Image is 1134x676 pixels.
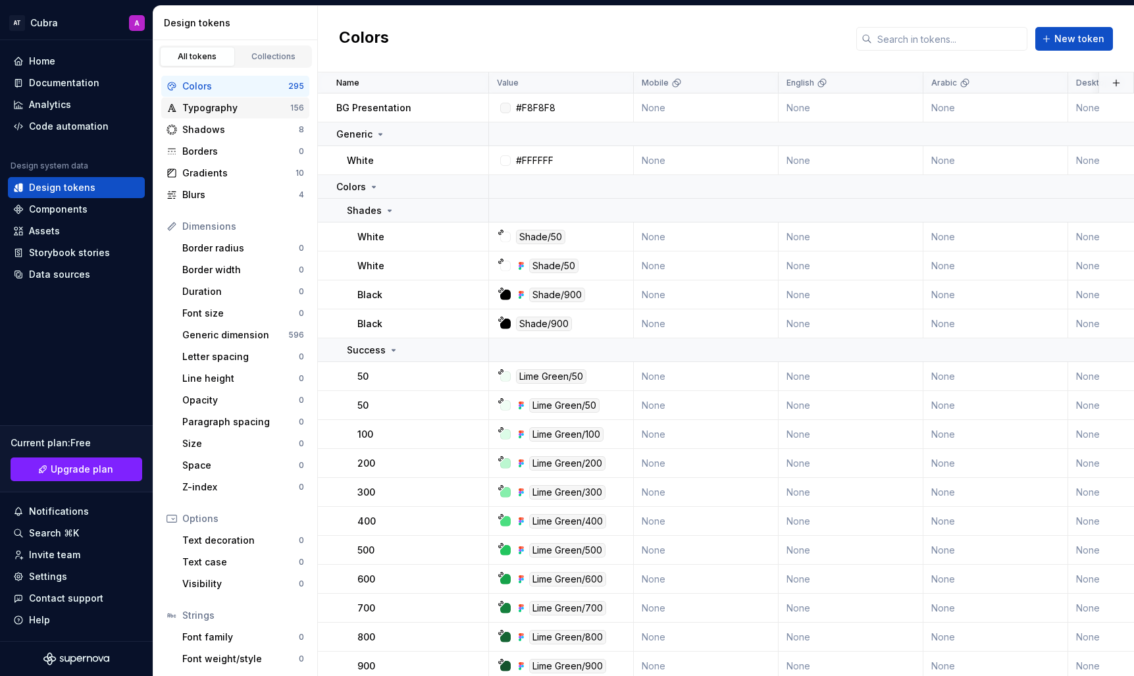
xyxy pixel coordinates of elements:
[11,161,88,171] div: Design system data
[161,119,309,140] a: Shadows8
[779,420,923,449] td: None
[299,190,304,200] div: 4
[779,478,923,507] td: None
[634,391,779,420] td: None
[779,391,923,420] td: None
[634,536,779,565] td: None
[497,78,519,88] p: Value
[182,167,296,180] div: Gradients
[634,507,779,536] td: None
[339,27,389,51] h2: Colors
[177,552,309,573] a: Text case0
[182,459,299,472] div: Space
[923,362,1068,391] td: None
[299,308,304,319] div: 0
[29,55,55,68] div: Home
[779,309,923,338] td: None
[634,420,779,449] td: None
[177,455,309,476] a: Space0
[177,325,309,346] a: Generic dimension596
[923,478,1068,507] td: None
[8,242,145,263] a: Storybook stories
[347,204,382,217] p: Shades
[516,230,565,244] div: Shade/50
[923,507,1068,536] td: None
[923,309,1068,338] td: None
[634,280,779,309] td: None
[8,221,145,242] a: Assets
[29,592,103,605] div: Contact support
[182,556,299,569] div: Text case
[177,368,309,389] a: Line height0
[1076,78,1110,88] p: Desktop
[923,93,1068,122] td: None
[779,93,923,122] td: None
[516,369,586,384] div: Lime Green/50
[357,399,369,412] p: 50
[923,536,1068,565] td: None
[299,265,304,275] div: 0
[29,120,109,133] div: Code automation
[3,9,150,37] button: ATCubraA
[296,168,304,178] div: 10
[8,610,145,631] button: Help
[529,630,606,644] div: Lime Green/800
[923,280,1068,309] td: None
[357,288,382,301] p: Black
[182,652,299,665] div: Font weight/style
[51,463,113,476] span: Upgrade plan
[529,485,606,500] div: Lime Green/300
[336,78,359,88] p: Name
[177,303,309,324] a: Font size0
[177,627,309,648] a: Font family0
[177,648,309,669] a: Font weight/style0
[634,362,779,391] td: None
[923,146,1068,175] td: None
[11,436,142,450] div: Current plan : Free
[29,613,50,627] div: Help
[299,417,304,427] div: 0
[9,15,25,31] div: AT
[182,123,299,136] div: Shadows
[529,427,604,442] div: Lime Green/100
[161,97,309,118] a: Typography156
[529,514,606,529] div: Lime Green/400
[8,544,145,565] a: Invite team
[779,507,923,536] td: None
[8,523,145,544] button: Search ⌘K
[43,652,109,665] svg: Supernova Logo
[182,534,299,547] div: Text decoration
[299,124,304,135] div: 8
[529,288,585,302] div: Shade/900
[299,557,304,567] div: 0
[529,601,606,615] div: Lime Green/700
[923,391,1068,420] td: None
[786,78,814,88] p: English
[182,512,304,525] div: Options
[299,654,304,664] div: 0
[347,344,386,357] p: Success
[357,515,376,528] p: 400
[299,286,304,297] div: 0
[290,103,304,113] div: 156
[241,51,307,62] div: Collections
[177,259,309,280] a: Border width0
[634,594,779,623] td: None
[299,395,304,405] div: 0
[29,203,88,216] div: Components
[29,98,71,111] div: Analytics
[182,328,288,342] div: Generic dimension
[357,259,384,273] p: White
[779,280,923,309] td: None
[182,145,299,158] div: Borders
[634,222,779,251] td: None
[779,565,923,594] td: None
[29,181,95,194] div: Design tokens
[299,482,304,492] div: 0
[923,449,1068,478] td: None
[336,180,366,194] p: Colors
[336,101,411,115] p: BG Presentation
[182,415,299,429] div: Paragraph spacing
[299,351,304,362] div: 0
[779,536,923,565] td: None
